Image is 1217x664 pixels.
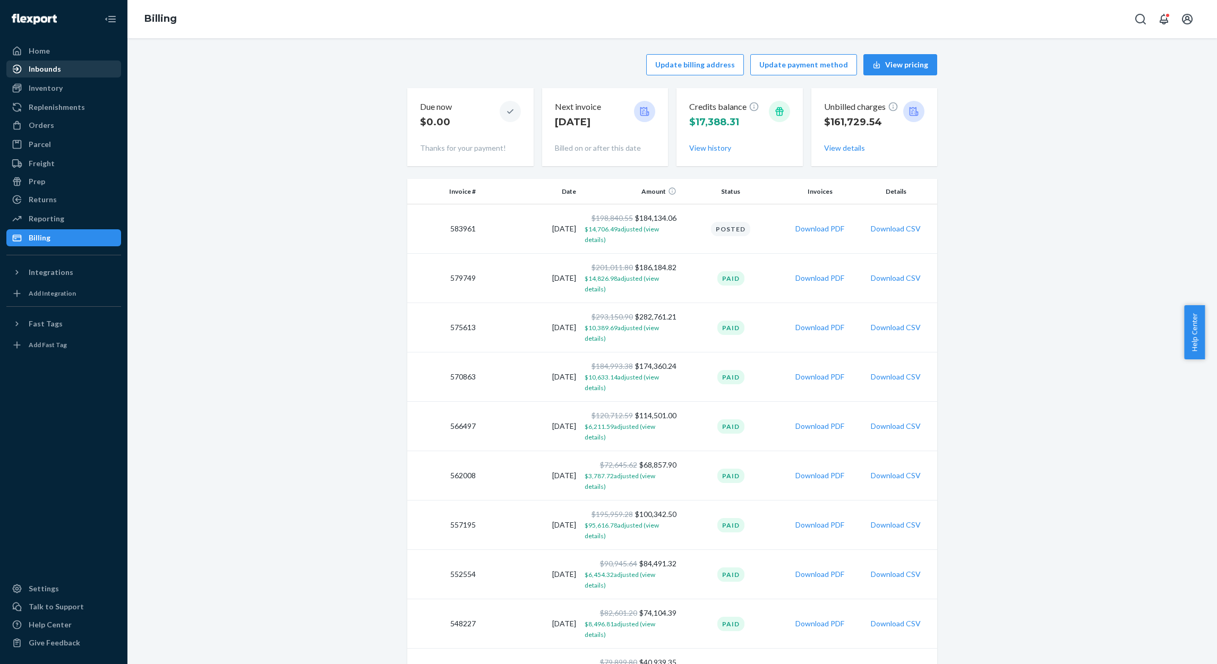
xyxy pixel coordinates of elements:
[420,101,452,113] p: Due now
[711,222,750,236] div: Posted
[407,179,480,204] th: Invoice #
[6,136,121,153] a: Parcel
[750,54,857,75] button: Update payment method
[585,571,655,589] span: $6,454.32 adjusted (view details)
[592,411,633,420] span: $120,712.59
[29,46,50,56] div: Home
[29,194,57,205] div: Returns
[585,373,659,392] span: $10,633.14 adjusted (view details)
[824,115,898,129] p: $161,729.54
[29,120,54,131] div: Orders
[871,372,921,382] button: Download CSV
[407,352,480,402] td: 570863
[6,616,121,633] a: Help Center
[585,372,676,393] button: $10,633.14adjusted (view details)
[6,264,121,281] button: Integrations
[585,273,676,294] button: $14,826.98adjusted (view details)
[6,337,121,353] a: Add Fast Tag
[29,83,63,93] div: Inventory
[585,521,659,540] span: $95,616.78 adjusted (view details)
[407,254,480,303] td: 579749
[585,569,676,590] button: $6,454.32adjusted (view details)
[585,223,676,245] button: $14,706.49adjusted (view details)
[717,321,744,335] div: Paid
[1184,305,1205,359] button: Help Center
[6,634,121,651] button: Give Feedback
[29,232,50,243] div: Billing
[29,340,67,349] div: Add Fast Tag
[689,101,759,113] p: Credits balance
[407,303,480,352] td: 575613
[144,13,177,24] a: Billing
[480,352,580,402] td: [DATE]
[407,204,480,254] td: 583961
[29,213,64,224] div: Reporting
[592,213,633,222] span: $198,840.55
[29,139,51,150] div: Parcel
[580,303,681,352] td: $282,761.21
[585,322,676,343] button: $10,389.69adjusted (view details)
[420,143,521,153] p: Thanks for your payment!
[585,324,659,342] span: $10,389.69 adjusted (view details)
[6,285,121,302] a: Add Integration
[480,303,580,352] td: [DATE]
[717,567,744,582] div: Paid
[689,143,731,153] button: View history
[29,318,63,329] div: Fast Tags
[795,273,844,283] button: Download PDF
[585,470,676,491] button: $3,787.72adjusted (view details)
[592,361,633,370] span: $184,993.38
[781,179,859,204] th: Invoices
[6,155,121,172] a: Freight
[585,225,659,244] span: $14,706.49 adjusted (view details)
[29,289,76,298] div: Add Integration
[871,322,921,333] button: Download CSV
[580,254,681,303] td: $186,184.82
[6,580,121,597] a: Settings
[871,470,921,481] button: Download CSV
[480,501,580,550] td: [DATE]
[795,470,844,481] button: Download PDF
[1153,8,1175,30] button: Open notifications
[480,204,580,254] td: [DATE]
[1130,8,1151,30] button: Open Search Box
[689,116,739,128] span: $17,388.31
[6,80,121,97] a: Inventory
[100,8,121,30] button: Close Navigation
[29,619,72,630] div: Help Center
[717,518,744,532] div: Paid
[717,271,744,286] div: Paid
[29,601,84,612] div: Talk to Support
[795,372,844,382] button: Download PDF
[795,421,844,432] button: Download PDF
[6,598,121,615] a: Talk to Support
[480,402,580,451] td: [DATE]
[136,4,185,35] ol: breadcrumbs
[407,451,480,501] td: 562008
[6,229,121,246] a: Billing
[29,64,61,74] div: Inbounds
[6,315,121,332] button: Fast Tags
[795,223,844,234] button: Download PDF
[585,274,659,293] span: $14,826.98 adjusted (view details)
[717,617,744,631] div: Paid
[795,569,844,580] button: Download PDF
[12,14,57,24] img: Flexport logo
[480,451,580,501] td: [DATE]
[795,618,844,629] button: Download PDF
[585,618,676,640] button: $8,496.81adjusted (view details)
[592,312,633,321] span: $293,150.90
[585,421,676,442] button: $6,211.59adjusted (view details)
[407,550,480,599] td: 552554
[407,599,480,649] td: 548227
[555,115,601,129] p: [DATE]
[29,583,59,594] div: Settings
[585,620,655,639] span: $8,496.81 adjusted (view details)
[600,559,637,568] span: $90,945.64
[6,61,121,77] a: Inbounds
[717,370,744,384] div: Paid
[717,469,744,483] div: Paid
[407,402,480,451] td: 566497
[6,42,121,59] a: Home
[580,599,681,649] td: $74,104.39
